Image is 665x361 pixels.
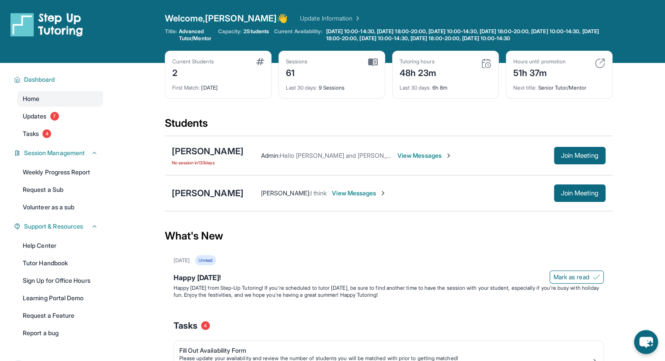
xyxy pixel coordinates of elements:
[513,65,566,79] div: 51h 37m
[17,308,103,323] a: Request a Feature
[400,79,491,91] div: 6h 8m
[286,58,308,65] div: Sessions
[554,147,606,164] button: Join Meeting
[352,14,361,23] img: Chevron Right
[23,94,39,103] span: Home
[165,217,613,255] div: What's New
[195,255,216,265] div: Unread
[554,273,589,281] span: Mark as read
[550,271,604,284] button: Mark as read
[17,290,103,306] a: Learning Portal Demo
[174,257,190,264] div: [DATE]
[256,58,264,65] img: card
[165,116,613,135] div: Students
[368,58,378,66] img: card
[23,129,39,138] span: Tasks
[561,153,599,158] span: Join Meeting
[400,65,437,79] div: 48h 23m
[332,189,386,198] span: View Messages
[261,189,310,197] span: [PERSON_NAME] :
[17,91,103,107] a: Home
[400,84,431,91] span: Last 30 days :
[513,58,566,65] div: Hours until promotion
[595,58,605,69] img: card
[513,79,605,91] div: Senior Tutor/Mentor
[172,84,200,91] span: First Match :
[179,28,213,42] span: Advanced Tutor/Mentor
[172,145,244,157] div: [PERSON_NAME]
[400,58,437,65] div: Tutoring hours
[174,285,604,299] p: Happy [DATE] from Step-Up Tutoring! If you're scheduled to tutor [DATE], be sure to find another ...
[21,222,98,231] button: Support & Resources
[179,346,591,355] div: Fill Out Availability Form
[172,159,244,166] span: No session in 133 days
[17,126,103,142] a: Tasks4
[286,65,308,79] div: 61
[165,12,288,24] span: Welcome, [PERSON_NAME] 👋
[244,28,269,35] span: 2 Students
[218,28,242,35] span: Capacity:
[554,184,606,202] button: Join Meeting
[593,274,600,281] img: Mark as read
[326,28,610,42] span: [DATE] 10:00-14:30, [DATE] 18:00-20:00, [DATE] 10:00-14:30, [DATE] 18:00-20:00, [DATE] 10:00-14:3...
[286,79,378,91] div: 9 Sessions
[50,112,59,121] span: 7
[561,191,599,196] span: Join Meeting
[172,58,214,65] div: Current Students
[24,75,55,84] span: Dashboard
[17,325,103,341] a: Report a bug
[21,75,98,84] button: Dashboard
[17,164,103,180] a: Weekly Progress Report
[42,129,51,138] span: 4
[274,28,322,42] span: Current Availability:
[634,330,658,354] button: chat-button
[21,149,98,157] button: Session Management
[380,190,386,197] img: Chevron-Right
[17,108,103,124] a: Updates7
[17,273,103,288] a: Sign Up for Office Hours
[10,12,83,37] img: logo
[300,14,361,23] a: Update Information
[310,189,327,197] span: I think
[201,321,210,330] span: 4
[445,152,452,159] img: Chevron-Right
[261,152,280,159] span: Admin :
[17,182,103,198] a: Request a Sub
[24,149,85,157] span: Session Management
[324,28,612,42] a: [DATE] 10:00-14:30, [DATE] 18:00-20:00, [DATE] 10:00-14:30, [DATE] 18:00-20:00, [DATE] 10:00-14:3...
[172,79,264,91] div: [DATE]
[286,84,317,91] span: Last 30 days :
[172,187,244,199] div: [PERSON_NAME]
[17,255,103,271] a: Tutor Handbook
[23,112,47,121] span: Updates
[17,199,103,215] a: Volunteer as a sub
[174,272,604,285] div: Happy [DATE]!
[24,222,83,231] span: Support & Resources
[165,28,177,42] span: Title:
[174,319,198,332] span: Tasks
[172,65,214,79] div: 2
[397,151,452,160] span: View Messages
[481,58,491,69] img: card
[17,238,103,253] a: Help Center
[513,84,537,91] span: Next title :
